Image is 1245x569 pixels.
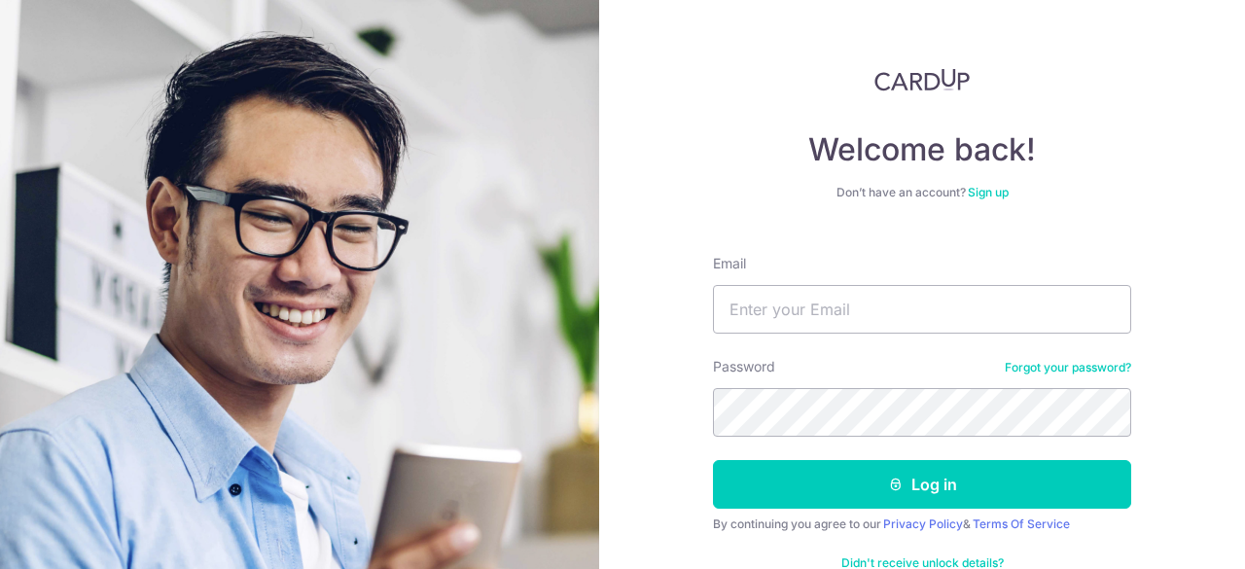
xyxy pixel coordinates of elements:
[968,185,1009,199] a: Sign up
[1005,360,1131,375] a: Forgot your password?
[713,254,746,273] label: Email
[713,516,1131,532] div: By continuing you agree to our &
[713,130,1131,169] h4: Welcome back!
[713,357,775,376] label: Password
[713,460,1131,509] button: Log in
[713,185,1131,200] div: Don’t have an account?
[874,68,970,91] img: CardUp Logo
[713,285,1131,334] input: Enter your Email
[883,516,963,531] a: Privacy Policy
[973,516,1070,531] a: Terms Of Service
